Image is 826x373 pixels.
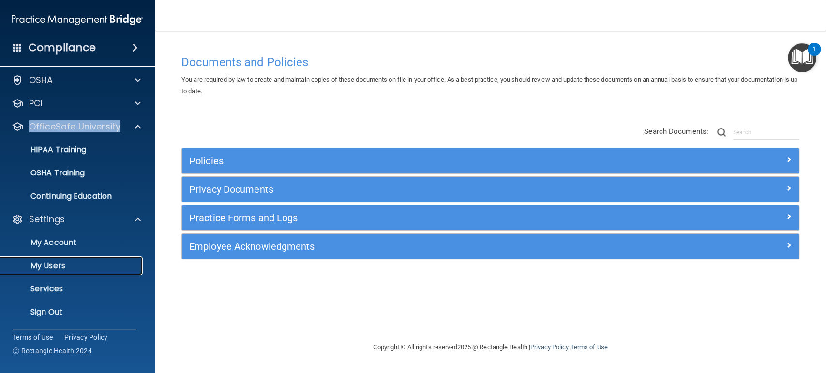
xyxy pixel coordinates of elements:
p: HIPAA Training [6,145,86,155]
p: Continuing Education [6,191,138,201]
span: Ⓒ Rectangle Health 2024 [13,346,92,356]
h5: Employee Acknowledgments [189,241,637,252]
h5: Policies [189,156,637,166]
p: My Users [6,261,138,271]
p: OfficeSafe University [29,121,120,132]
p: OSHA [29,74,53,86]
input: Search [733,125,799,140]
a: Terms of Use [13,332,53,342]
div: 1 [812,49,816,62]
p: Settings [29,214,65,225]
img: ic-search.3b580494.png [717,128,726,137]
iframe: Drift Widget Chat Controller [659,304,814,343]
h5: Practice Forms and Logs [189,213,637,223]
a: Terms of Use [570,344,607,351]
a: Privacy Documents [189,182,792,197]
a: Policies [189,153,792,169]
p: PCI [29,98,43,109]
span: Search Documents: [644,127,708,136]
a: Settings [12,214,141,225]
img: PMB logo [12,10,143,29]
h5: Privacy Documents [189,184,637,195]
a: OSHA [12,74,141,86]
a: OfficeSafe University [12,121,141,132]
p: Sign Out [6,307,138,317]
p: Services [6,284,138,294]
a: PCI [12,98,141,109]
a: Privacy Policy [64,332,108,342]
a: Privacy Policy [530,344,569,351]
button: Open Resource Center, 1 new notification [788,43,816,72]
p: My Account [6,238,138,247]
span: You are required by law to create and maintain copies of these documents on file in your office. ... [181,76,797,95]
p: OSHA Training [6,168,85,178]
a: Employee Acknowledgments [189,239,792,254]
h4: Documents and Policies [181,56,799,69]
a: Practice Forms and Logs [189,210,792,226]
div: Copyright © All rights reserved 2025 @ Rectangle Health | | [314,332,667,363]
h4: Compliance [29,41,96,55]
